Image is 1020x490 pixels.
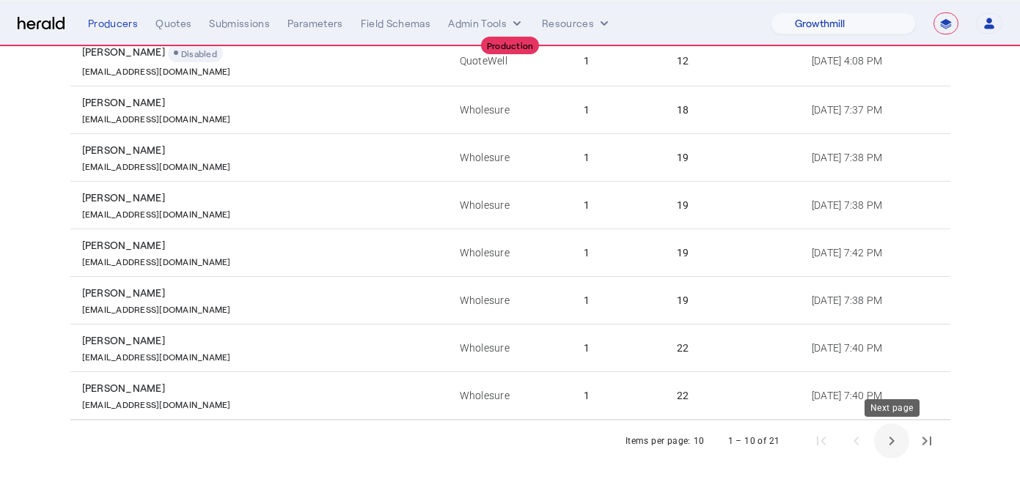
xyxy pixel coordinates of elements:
button: Next page [874,423,909,459]
div: [PERSON_NAME] [82,333,442,348]
p: [EMAIL_ADDRESS][DOMAIN_NAME] [82,205,231,220]
td: 1 [572,35,664,86]
p: [EMAIL_ADDRESS][DOMAIN_NAME] [82,396,231,410]
div: 19 [677,293,794,308]
td: 1 [572,324,664,371]
div: 12 [677,53,794,68]
td: [DATE] 7:40 PM [800,324,950,371]
div: 1 – 10 of 21 [728,434,780,448]
div: Submissions [209,16,270,31]
div: Production [481,37,540,54]
p: [EMAIL_ADDRESS][DOMAIN_NAME] [82,62,231,77]
div: Producers [88,16,138,31]
div: [PERSON_NAME] [82,190,442,205]
span: Disabled [181,48,217,59]
button: internal dropdown menu [448,16,524,31]
td: Wholesure [448,324,573,371]
td: Wholesure [448,276,573,324]
div: Field Schemas [361,16,431,31]
div: [PERSON_NAME] [82,286,442,300]
td: [DATE] 7:40 PM [800,371,950,420]
div: Quotes [155,16,191,31]
td: 1 [572,371,664,420]
div: 22 [677,388,794,403]
td: 1 [572,86,664,133]
p: [EMAIL_ADDRESS][DOMAIN_NAME] [82,253,231,267]
td: 1 [572,276,664,324]
div: Next page [865,399,920,417]
div: [PERSON_NAME] [82,45,442,62]
div: 18 [677,103,794,117]
img: Herald Logo [18,17,65,31]
p: [EMAIL_ADDRESS][DOMAIN_NAME] [82,110,231,125]
td: 1 [572,181,664,229]
button: Last page [909,423,944,459]
td: 1 [572,229,664,276]
div: 19 [677,245,794,260]
div: Parameters [287,16,343,31]
div: 10 [694,434,705,448]
td: Wholesure [448,181,573,229]
p: [EMAIL_ADDRESS][DOMAIN_NAME] [82,157,231,172]
td: 1 [572,133,664,181]
div: [PERSON_NAME] [82,95,442,110]
p: [EMAIL_ADDRESS][DOMAIN_NAME] [82,300,231,315]
div: 19 [677,198,794,212]
div: [PERSON_NAME] [82,381,442,396]
div: Items per page: [625,434,691,448]
td: Wholesure [448,229,573,276]
td: [DATE] 7:42 PM [800,229,950,276]
td: QuoteWell [448,35,573,86]
td: [DATE] 7:38 PM [800,276,950,324]
td: [DATE] 7:38 PM [800,181,950,229]
p: [EMAIL_ADDRESS][DOMAIN_NAME] [82,348,231,363]
td: [DATE] 7:38 PM [800,133,950,181]
td: [DATE] 4:08 PM [800,35,950,86]
div: 19 [677,150,794,165]
td: Wholesure [448,133,573,181]
div: [PERSON_NAME] [82,238,442,253]
td: Wholesure [448,86,573,133]
button: Resources dropdown menu [542,16,612,31]
div: [PERSON_NAME] [82,143,442,157]
div: 22 [677,341,794,355]
td: Wholesure [448,371,573,420]
td: [DATE] 7:37 PM [800,86,950,133]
